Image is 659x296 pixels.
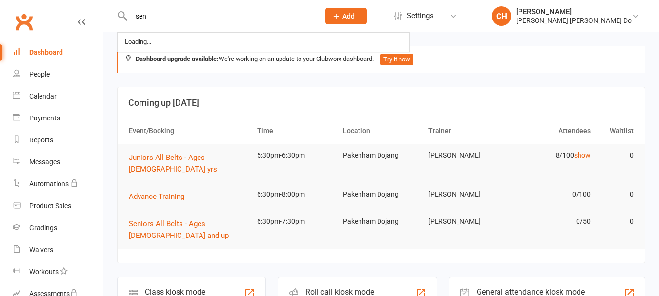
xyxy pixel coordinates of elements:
th: Waitlist [595,118,638,143]
th: Event/Booking [124,118,253,143]
div: Waivers [29,246,53,254]
a: Payments [13,107,103,129]
button: Advance Training [129,191,191,202]
a: Calendar [13,85,103,107]
strong: Dashboard upgrade available: [136,55,219,62]
div: Payments [29,114,60,122]
td: 6:30pm-7:30pm [253,210,339,233]
a: Gradings [13,217,103,239]
a: Product Sales [13,195,103,217]
td: [PERSON_NAME] [424,183,510,206]
a: Waivers [13,239,103,261]
td: 0/50 [510,210,596,233]
td: Pakenham Dojang [339,144,424,167]
a: Messages [13,151,103,173]
div: We're working on an update to your Clubworx dashboard. [117,46,645,73]
td: 0 [595,144,638,167]
div: Workouts [29,268,59,276]
div: Product Sales [29,202,71,210]
td: [PERSON_NAME] [424,210,510,233]
h3: Coming up [DATE] [128,98,634,108]
div: Reports [29,136,53,144]
td: 6:30pm-8:00pm [253,183,339,206]
input: Search... [128,9,313,23]
a: Workouts [13,261,103,283]
span: Advance Training [129,192,184,201]
div: CH [492,6,511,26]
td: Pakenham Dojang [339,210,424,233]
button: Try it now [380,54,413,65]
div: Messages [29,158,60,166]
div: Calendar [29,92,57,100]
span: Juniors All Belts - Ages [DEMOGRAPHIC_DATA] yrs [129,153,217,174]
a: Dashboard [13,41,103,63]
td: [PERSON_NAME] [424,144,510,167]
td: 0/100 [510,183,596,206]
a: Automations [13,173,103,195]
span: Settings [407,5,434,27]
td: 0 [595,183,638,206]
td: 5:30pm-6:30pm [253,144,339,167]
td: Pakenham Dojang [339,183,424,206]
button: Juniors All Belts - Ages [DEMOGRAPHIC_DATA] yrs [129,152,248,175]
button: Add [325,8,367,24]
div: Automations [29,180,69,188]
a: Clubworx [12,10,36,34]
div: [PERSON_NAME] [PERSON_NAME] Do [516,16,632,25]
a: Reports [13,129,103,151]
span: Add [342,12,355,20]
th: Attendees [510,118,596,143]
div: Loading... [122,35,154,49]
button: Seniors All Belts - Ages [DEMOGRAPHIC_DATA] and up [129,218,248,241]
span: Seniors All Belts - Ages [DEMOGRAPHIC_DATA] and up [129,219,229,240]
a: show [574,151,591,159]
td: 0 [595,210,638,233]
div: Dashboard [29,48,63,56]
a: People [13,63,103,85]
div: [PERSON_NAME] [516,7,632,16]
div: People [29,70,50,78]
div: Gradings [29,224,57,232]
th: Location [339,118,424,143]
th: Trainer [424,118,510,143]
td: 8/100 [510,144,596,167]
th: Time [253,118,339,143]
